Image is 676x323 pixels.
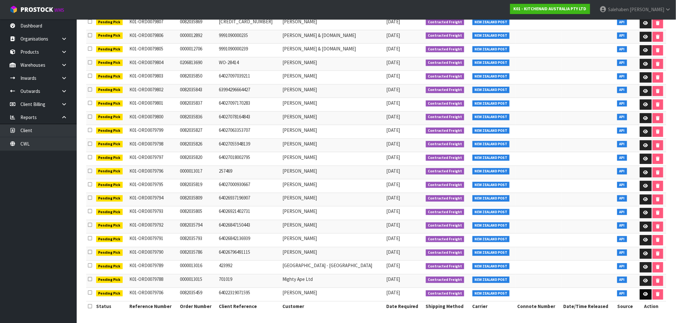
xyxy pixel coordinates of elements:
[386,19,400,25] span: [DATE]
[217,84,281,98] td: 63994296664427
[281,30,385,44] td: [PERSON_NAME] & [DOMAIN_NAME]
[281,17,385,30] td: [PERSON_NAME]
[386,195,400,201] span: [DATE]
[281,179,385,193] td: [PERSON_NAME]
[281,301,385,312] th: Customer
[281,125,385,139] td: [PERSON_NAME]
[217,274,281,288] td: 701019
[179,220,218,234] td: 0082035794
[281,111,385,125] td: [PERSON_NAME]
[426,33,465,39] span: Contracted Freight
[96,250,123,256] span: Pending Pick
[179,166,218,179] td: 0000013017
[617,182,627,188] span: API
[617,155,627,161] span: API
[217,193,281,207] td: 64026937196907
[617,101,627,107] span: API
[386,46,400,52] span: [DATE]
[128,98,179,112] td: K01-ORD0079801
[386,276,400,282] span: [DATE]
[96,195,123,202] span: Pending Pick
[386,114,400,120] span: [DATE]
[617,209,627,215] span: API
[281,220,385,234] td: [PERSON_NAME]
[617,250,627,256] span: API
[472,155,510,161] span: NEW ZEALAND POST
[217,57,281,71] td: WO-28414
[20,5,53,14] span: ProStock
[426,19,465,26] span: Contracted Freight
[472,60,510,66] span: NEW ZEALAND POST
[217,17,281,30] td: [CREDIT_CARD_NUMBER]
[472,182,510,188] span: NEW ZEALAND POST
[281,247,385,261] td: [PERSON_NAME]
[472,263,510,270] span: NEW ZEALAND POST
[617,60,627,66] span: API
[128,261,179,274] td: K01-ORD0079789
[179,207,218,220] td: 0082035805
[128,179,179,193] td: K01-ORD0079795
[281,71,385,85] td: [PERSON_NAME]
[128,84,179,98] td: K01-ORD0079802
[217,220,281,234] td: 64026847150443
[472,209,510,215] span: NEW ZEALAND POST
[616,301,637,312] th: Source
[217,166,281,179] td: 257469
[617,195,627,202] span: API
[386,181,400,187] span: [DATE]
[472,168,510,175] span: NEW ZEALAND POST
[386,208,400,214] span: [DATE]
[96,263,123,270] span: Pending Pick
[617,73,627,80] span: API
[10,5,18,13] img: cube-alt.png
[179,44,218,57] td: 0000012706
[617,277,627,283] span: API
[179,111,218,125] td: 0082035836
[128,166,179,179] td: K01-ORD0079796
[128,301,179,312] th: Reference Number
[386,141,400,147] span: [DATE]
[472,236,510,243] span: NEW ZEALAND POST
[128,288,179,302] td: K01-ORD0079706
[426,195,465,202] span: Contracted Freight
[96,87,123,93] span: Pending Pick
[472,101,510,107] span: NEW ZEALAND POST
[95,301,128,312] th: Status
[281,44,385,57] td: [PERSON_NAME] & [DOMAIN_NAME]
[179,17,218,30] td: 0082035869
[386,100,400,106] span: [DATE]
[281,57,385,71] td: [PERSON_NAME]
[96,101,123,107] span: Pending Pick
[179,261,218,274] td: 0000013016
[426,155,465,161] span: Contracted Freight
[426,141,465,147] span: Contracted Freight
[426,182,465,188] span: Contracted Freight
[96,182,123,188] span: Pending Pick
[426,277,465,283] span: Contracted Freight
[386,168,400,174] span: [DATE]
[637,301,666,312] th: Action
[217,44,281,57] td: 9991090000239
[96,277,123,283] span: Pending Pick
[128,17,179,30] td: K01-ORD0079807
[128,234,179,247] td: K01-ORD0079791
[281,152,385,166] td: [PERSON_NAME]
[96,114,123,120] span: Pending Pick
[426,209,465,215] span: Contracted Freight
[617,128,627,134] span: API
[426,60,465,66] span: Contracted Freight
[96,290,123,297] span: Pending Pick
[96,236,123,243] span: Pending Pick
[426,290,465,297] span: Contracted Freight
[96,46,123,53] span: Pending Pick
[472,128,510,134] span: NEW ZEALAND POST
[281,261,385,274] td: [GEOGRAPHIC_DATA] - [GEOGRAPHIC_DATA]
[386,127,400,133] span: [DATE]
[386,222,400,228] span: [DATE]
[426,87,465,93] span: Contracted Freight
[386,154,400,160] span: [DATE]
[472,222,510,229] span: NEW ZEALAND POST
[426,128,465,134] span: Contracted Freight
[179,30,218,44] td: 0000012892
[472,290,510,297] span: NEW ZEALAND POST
